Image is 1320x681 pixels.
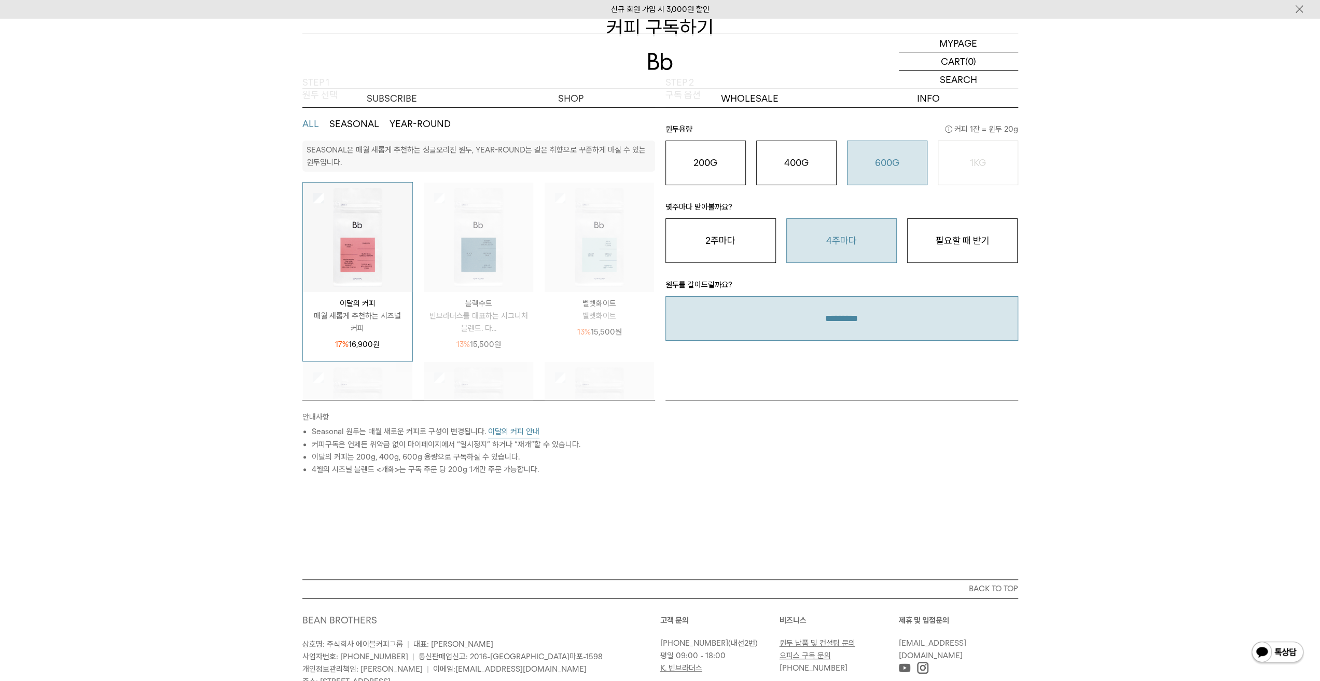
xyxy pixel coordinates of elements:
a: CART (0) [899,52,1018,71]
p: 15,500 [577,326,622,338]
button: YEAR-ROUND [390,118,451,130]
a: SHOP [481,89,660,107]
p: 매월 새롭게 추천하는 시즈널 커피 [303,310,412,335]
button: BACK TO TOP [302,579,1018,598]
span: | [412,652,414,661]
span: 대표: [PERSON_NAME] [413,640,493,649]
button: 600G [847,141,927,185]
a: MYPAGE [899,34,1018,52]
button: 1KG [938,141,1018,185]
img: 로고 [648,53,673,70]
img: 상품이미지 [545,362,654,471]
p: 제휴 및 입점문의 [899,614,1018,627]
img: 상품이미지 [545,183,654,292]
o: 600G [875,157,899,168]
span: 이메일: [433,664,587,674]
p: 비즈니스 [780,614,899,627]
span: 원 [494,340,501,349]
img: 상품이미지 [303,362,412,471]
p: 16,900 [335,338,380,351]
p: (내선2번) [660,637,774,649]
img: 상품이미지 [424,183,533,292]
o: 400G [784,157,809,168]
p: CART [941,52,965,70]
p: WHOLESALE [660,89,839,107]
a: [EMAIL_ADDRESS][DOMAIN_NAME] [899,638,966,660]
a: 원두 납품 및 컨설팅 문의 [780,638,855,648]
span: 13% [456,340,469,349]
span: 통신판매업신고: 2016-[GEOGRAPHIC_DATA]마포-1598 [419,652,603,661]
p: 안내사항 [302,411,655,425]
img: 상품이미지 [303,183,412,292]
span: | [407,640,409,649]
p: 15,500 [456,338,501,351]
span: 사업자번호: [PHONE_NUMBER] [302,652,408,661]
p: 몇주마다 받아볼까요? [665,201,1018,218]
button: 이달의 커피 안내 [488,425,539,438]
span: 개인정보관리책임: [PERSON_NAME] [302,664,423,674]
a: BEAN BROTHERS [302,615,377,626]
li: Seasonal 원두는 매월 새로운 커피로 구성이 변경됩니다. [312,425,655,438]
img: 상품이미지 [424,362,533,471]
p: 벨벳화이트 [545,310,654,322]
button: 400G [756,141,837,185]
o: 1KG [970,157,986,168]
p: SEARCH [940,71,977,89]
a: 오피스 구독 문의 [780,651,831,660]
span: 커피 1잔 = 윈두 20g [945,123,1018,135]
p: (0) [965,52,976,70]
p: SEASONAL은 매월 새롭게 추천하는 싱글오리진 원두, YEAR-ROUND는 같은 취향으로 꾸준하게 마실 수 있는 원두입니다. [307,145,646,167]
a: [EMAIL_ADDRESS][DOMAIN_NAME] [455,664,587,674]
li: 커피구독은 언제든 위약금 없이 마이페이지에서 “일시정지” 하거나 “재개”할 수 있습니다. [312,438,655,451]
button: SEASONAL [329,118,379,130]
a: K. 빈브라더스 [660,663,702,673]
span: 원 [615,327,622,337]
button: 2주마다 [665,218,776,263]
button: 4주마다 [786,218,897,263]
span: 13% [577,327,591,337]
p: INFO [839,89,1018,107]
a: 신규 회원 가입 시 3,000원 할인 [611,5,710,14]
p: 원두용량 [665,123,1018,141]
li: 4월의 시즈널 블렌드 <개화>는 구독 주문 당 200g 1개만 주문 가능합니다. [312,463,655,476]
p: 빈브라더스를 대표하는 시그니처 블렌드. 다... [424,310,533,335]
p: 벨벳화이트 [545,297,654,310]
a: [PHONE_NUMBER] [660,638,728,648]
span: 원 [373,340,380,349]
span: 17% [335,340,349,349]
img: 카카오톡 채널 1:1 채팅 버튼 [1250,641,1304,665]
p: 이달의 커피 [303,297,412,310]
span: 상호명: 주식회사 에이블커피그룹 [302,640,403,649]
p: 고객 문의 [660,614,780,627]
p: 블랙수트 [424,297,533,310]
a: [PHONE_NUMBER] [780,663,847,673]
button: 필요할 때 받기 [907,218,1018,263]
p: MYPAGE [939,34,977,52]
p: 원두를 갈아드릴까요? [665,279,1018,296]
button: 200G [665,141,746,185]
o: 200G [693,157,717,168]
a: SUBSCRIBE [302,89,481,107]
p: 평일 09:00 - 18:00 [660,649,774,662]
li: 이달의 커피는 200g, 400g, 600g 용량으로 구독하실 수 있습니다. [312,451,655,463]
span: | [427,664,429,674]
button: ALL [302,118,319,130]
